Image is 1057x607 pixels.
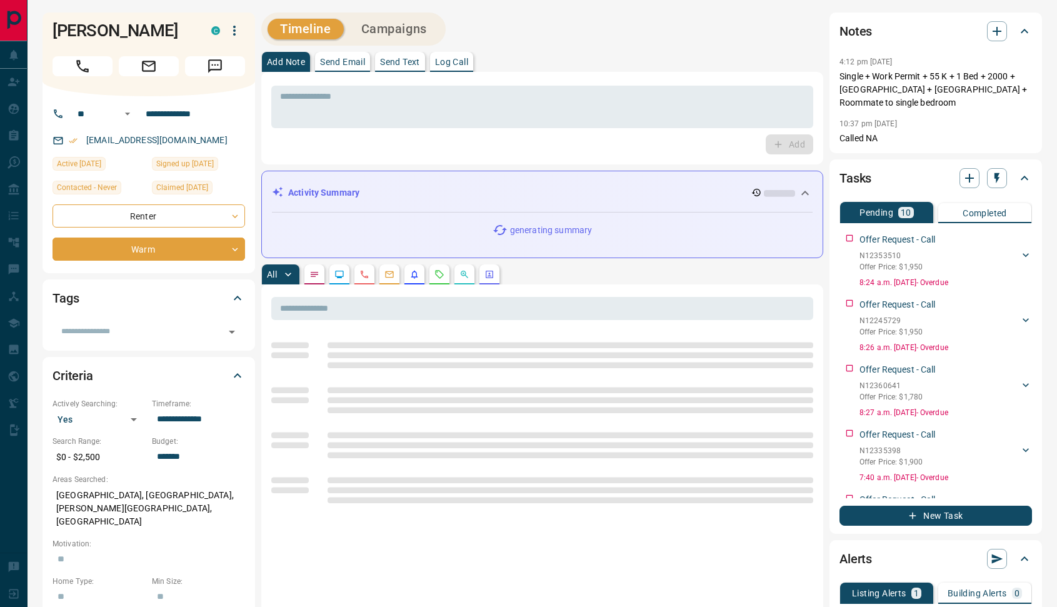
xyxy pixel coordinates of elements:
button: Open [120,106,135,121]
p: Listing Alerts [852,589,906,598]
div: Yes [53,409,146,429]
p: All [267,270,277,279]
span: Email [119,56,179,76]
p: Areas Searched: [53,474,245,485]
span: Call [53,56,113,76]
p: 1 [914,589,919,598]
div: N12245729Offer Price: $1,950 [859,313,1032,340]
p: generating summary [510,224,592,237]
div: Tue Feb 11 2025 [152,157,245,174]
p: N12360641 [859,380,923,391]
svg: Listing Alerts [409,269,419,279]
h2: Tasks [839,168,871,188]
svg: Email Verified [69,136,78,145]
span: Contacted - Never [57,181,117,194]
div: Tue Feb 11 2025 [152,181,245,198]
div: Notes [839,16,1032,46]
div: Alerts [839,544,1032,574]
div: N12353510Offer Price: $1,950 [859,248,1032,275]
p: 8:26 a.m. [DATE] - Overdue [859,342,1032,353]
span: Active [DATE] [57,158,101,170]
p: Single + Work Permit + 55 K + 1 Bed + 2000 + [GEOGRAPHIC_DATA] + [GEOGRAPHIC_DATA] + Roommate to ... [839,70,1032,109]
div: N12360641Offer Price: $1,780 [859,378,1032,405]
p: 10:37 pm [DATE] [839,119,897,128]
p: Log Call [435,58,468,66]
svg: Agent Actions [484,269,494,279]
div: Warm [53,238,245,261]
h2: Notes [839,21,872,41]
p: Min Size: [152,576,245,587]
p: Offer Price: $1,780 [859,391,923,403]
span: Signed up [DATE] [156,158,214,170]
p: Timeframe: [152,398,245,409]
p: $0 - $2,500 [53,447,146,468]
p: Actively Searching: [53,398,146,409]
h1: [PERSON_NAME] [53,21,193,41]
p: Completed [963,209,1007,218]
p: N12353510 [859,250,923,261]
h2: Criteria [53,366,93,386]
p: 7:40 a.m. [DATE] - Overdue [859,472,1032,483]
p: 10 [901,208,911,217]
div: Sat Sep 13 2025 [53,157,146,174]
p: Motivation: [53,538,245,549]
p: Offer Price: $1,950 [859,261,923,273]
svg: Opportunities [459,269,469,279]
div: Tasks [839,163,1032,193]
p: Activity Summary [288,186,359,199]
svg: Notes [309,269,319,279]
p: Pending [859,208,893,217]
p: Search Range: [53,436,146,447]
p: 4:12 pm [DATE] [839,58,893,66]
p: Offer Request - Call [859,363,936,376]
span: Claimed [DATE] [156,181,208,194]
p: 8:24 a.m. [DATE] - Overdue [859,277,1032,288]
div: N12335398Offer Price: $1,900 [859,443,1032,470]
p: [GEOGRAPHIC_DATA], [GEOGRAPHIC_DATA], [PERSON_NAME][GEOGRAPHIC_DATA], [GEOGRAPHIC_DATA] [53,485,245,532]
p: Offer Request - Call [859,233,936,246]
p: Offer Price: $1,900 [859,456,923,468]
p: Building Alerts [948,589,1007,598]
div: Criteria [53,361,245,391]
button: New Task [839,506,1032,526]
p: Offer Request - Call [859,298,936,311]
p: Send Email [320,58,365,66]
p: Budget: [152,436,245,447]
h2: Tags [53,288,79,308]
p: N12245729 [859,315,923,326]
div: condos.ca [211,26,220,35]
div: Renter [53,204,245,228]
p: 8:27 a.m. [DATE] - Overdue [859,407,1032,418]
div: Activity Summary [272,181,813,204]
button: Campaigns [349,19,439,39]
p: Home Type: [53,576,146,587]
p: Called NA [839,132,1032,145]
svg: Lead Browsing Activity [334,269,344,279]
p: Offer Request - Call [859,428,936,441]
h2: Alerts [839,549,872,569]
button: Timeline [268,19,344,39]
span: Message [185,56,245,76]
p: N12335398 [859,445,923,456]
p: Add Note [267,58,305,66]
p: Offer Request - Call [859,493,936,506]
p: 0 [1014,589,1019,598]
svg: Requests [434,269,444,279]
div: Tags [53,283,245,313]
svg: Calls [359,269,369,279]
p: Send Text [380,58,420,66]
a: [EMAIL_ADDRESS][DOMAIN_NAME] [86,135,228,145]
p: Offer Price: $1,950 [859,326,923,338]
svg: Emails [384,269,394,279]
button: Open [223,323,241,341]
